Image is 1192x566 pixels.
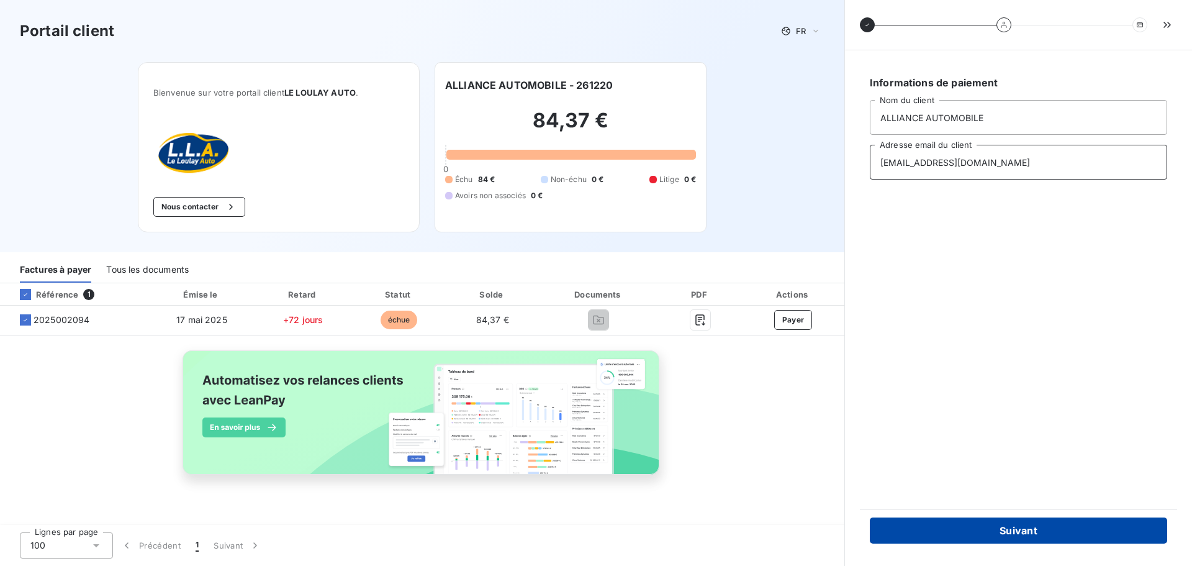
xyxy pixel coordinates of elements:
img: banner [171,343,673,496]
div: Retard [257,288,349,301]
h2: 84,37 € [445,108,696,145]
div: Tous les documents [106,257,189,283]
div: Statut [354,288,444,301]
button: 1 [188,532,206,559]
input: placeholder [870,100,1167,135]
span: 84,37 € [476,314,509,325]
img: Company logo [153,127,233,177]
div: Actions [744,288,842,301]
div: Documents [541,288,657,301]
span: échue [381,311,418,329]
span: 0 [443,164,448,174]
span: 100 [30,539,45,552]
span: 0 € [592,174,603,185]
span: Échu [455,174,473,185]
button: Suivant [206,532,269,559]
h6: ALLIANCE AUTOMOBILE - 261220 [445,78,613,93]
span: Non-échu [551,174,587,185]
h6: Informations de paiement [870,75,1167,90]
button: Payer [774,310,813,330]
span: LE LOULAY AUTO [284,88,356,98]
button: Nous contacter [153,197,245,217]
div: Émise le [151,288,252,301]
span: 0 € [531,190,543,201]
div: Factures à payer [20,257,91,283]
span: Litige [659,174,679,185]
span: 1 [196,539,199,552]
span: 1 [83,289,94,300]
span: +72 jours [283,314,323,325]
span: Avoirs non associés [455,190,526,201]
h3: Portail client [20,20,114,42]
span: 0 € [684,174,696,185]
span: FR [796,26,806,36]
button: Suivant [870,518,1167,544]
span: 17 mai 2025 [176,314,227,325]
input: placeholder [870,145,1167,180]
div: Solde [449,288,536,301]
div: PDF [661,288,739,301]
span: Bienvenue sur votre portail client . [153,88,404,98]
div: Référence [10,289,78,300]
button: Précédent [113,532,188,559]
span: 84 € [478,174,495,185]
span: 2025002094 [34,314,90,326]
